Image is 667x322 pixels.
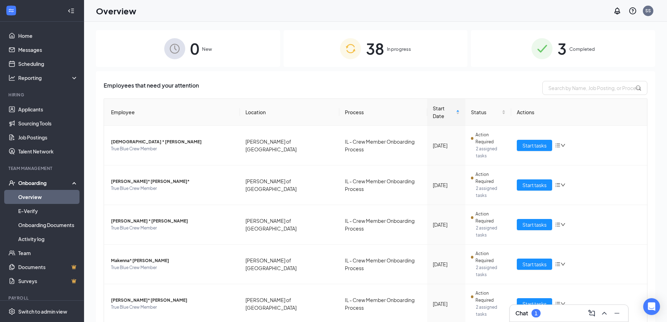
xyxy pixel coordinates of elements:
[643,298,660,315] div: Open Intercom Messenger
[517,140,552,151] button: Start tasks
[555,143,561,148] span: bars
[111,218,234,225] span: [PERSON_NAME] * [PERSON_NAME]
[522,142,547,149] span: Start tasks
[240,165,339,205] td: [PERSON_NAME] of [GEOGRAPHIC_DATA]
[18,218,78,232] a: Onboarding Documents
[611,308,623,319] button: Minimize
[8,74,15,81] svg: Analysis
[586,308,597,319] button: ComposeMessage
[613,309,621,317] svg: Minimize
[18,308,67,315] div: Switch to admin view
[433,221,460,228] div: [DATE]
[18,190,78,204] a: Overview
[522,260,547,268] span: Start tasks
[542,81,647,95] input: Search by Name, Job Posting, or Process
[8,179,15,186] svg: UserCheck
[8,92,77,98] div: Hiring
[471,108,500,116] span: Status
[339,99,427,126] th: Process
[111,257,234,264] span: Makenna* [PERSON_NAME]
[476,225,506,239] span: 2 assigned tasks
[476,304,506,318] span: 2 assigned tasks
[561,262,565,267] span: down
[555,182,561,188] span: bars
[561,222,565,227] span: down
[366,36,384,61] span: 38
[599,308,610,319] button: ChevronUp
[517,179,552,191] button: Start tasks
[18,144,78,158] a: Talent Network
[561,183,565,187] span: down
[600,309,609,317] svg: ChevronUp
[475,290,506,304] span: Action Required
[18,116,78,130] a: Sourcing Tools
[522,300,547,308] span: Start tasks
[517,298,552,309] button: Start tasks
[104,99,240,126] th: Employee
[613,7,621,15] svg: Notifications
[555,261,561,267] span: bars
[18,274,78,288] a: SurveysCrown
[476,264,506,278] span: 2 assigned tasks
[111,138,234,145] span: [DEMOGRAPHIC_DATA] * [PERSON_NAME]
[517,259,552,270] button: Start tasks
[515,309,528,317] h3: Chat
[8,295,77,301] div: Payroll
[111,304,234,311] span: True Blue Crew Member
[8,308,15,315] svg: Settings
[111,145,234,152] span: True Blue Crew Member
[561,301,565,306] span: down
[433,181,460,189] div: [DATE]
[18,232,78,246] a: Activity log
[240,126,339,165] td: [PERSON_NAME] of [GEOGRAPHIC_DATA]
[476,145,506,159] span: 2 assigned tasks
[111,297,234,304] span: [PERSON_NAME]* [PERSON_NAME]
[522,181,547,189] span: Start tasks
[111,185,234,192] span: True Blue Crew Member
[387,46,411,53] span: In progress
[475,211,506,225] span: Action Required
[433,142,460,149] div: [DATE]
[475,171,506,185] span: Action Required
[339,126,427,165] td: IL - Crew Member Onboarding Process
[561,143,565,148] span: down
[339,205,427,245] td: IL - Crew Member Onboarding Process
[202,46,212,53] span: New
[339,165,427,205] td: IL - Crew Member Onboarding Process
[555,301,561,307] span: bars
[68,7,75,14] svg: Collapse
[190,36,199,61] span: 0
[240,245,339,284] td: [PERSON_NAME] of [GEOGRAPHIC_DATA]
[645,8,651,14] div: SS
[433,260,460,268] div: [DATE]
[8,165,77,171] div: Team Management
[476,185,506,199] span: 2 assigned tasks
[240,99,339,126] th: Location
[511,99,647,126] th: Actions
[18,102,78,116] a: Applicants
[18,179,72,186] div: Onboarding
[18,43,78,57] a: Messages
[339,245,427,284] td: IL - Crew Member Onboarding Process
[18,130,78,144] a: Job Postings
[18,204,78,218] a: E-Verify
[111,225,234,232] span: True Blue Crew Member
[96,5,136,17] h1: Overview
[517,219,552,230] button: Start tasks
[433,300,460,308] div: [DATE]
[18,260,78,274] a: DocumentsCrown
[8,7,15,14] svg: WorkstreamLogo
[557,36,567,61] span: 3
[535,310,537,316] div: 1
[111,178,234,185] span: [PERSON_NAME]* [PERSON_NAME]*
[433,104,454,120] span: Start Date
[111,264,234,271] span: True Blue Crew Member
[555,222,561,227] span: bars
[588,309,596,317] svg: ComposeMessage
[240,205,339,245] td: [PERSON_NAME] of [GEOGRAPHIC_DATA]
[475,250,506,264] span: Action Required
[18,29,78,43] a: Home
[522,221,547,228] span: Start tasks
[465,99,511,126] th: Status
[569,46,595,53] span: Completed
